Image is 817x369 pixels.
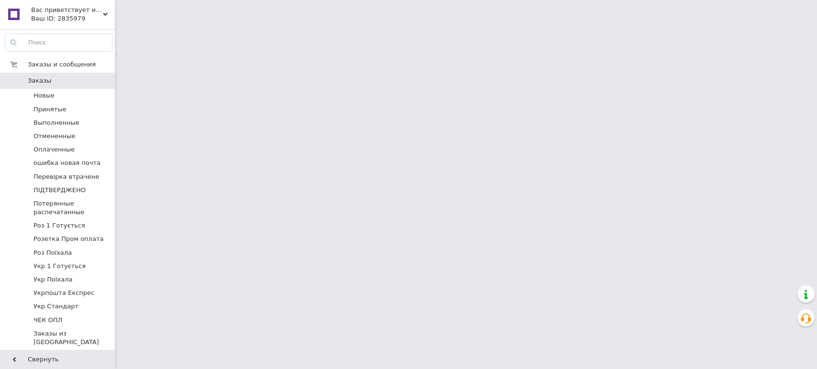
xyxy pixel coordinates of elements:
span: Перевірка втрачене [34,173,99,181]
span: Укрпошта Експрес [34,289,94,297]
span: ПІДТВЕРДЖЕНО [34,186,86,195]
div: Ваш ID: 2835979 [31,14,115,23]
span: Вас приветствует интернет-магазин SvetOn! [31,6,103,14]
span: ошибка новая почта [34,159,101,167]
span: Укр 1 Готується [34,262,86,271]
span: Потерянные распечатанные [34,199,112,217]
input: Поиск [5,34,112,51]
span: Роз 1 Готується [34,221,85,230]
span: Принятые [34,105,67,114]
span: Заказы из [GEOGRAPHIC_DATA] [34,329,112,347]
span: Укр Поїхала [34,275,72,284]
span: Новые [34,91,55,100]
span: Укр Стандарт [34,302,78,311]
span: Роз Поїхала [34,249,72,257]
span: Заказы [28,76,51,85]
span: Оплаченные [34,145,75,154]
span: Розетка Пром оплата [34,235,103,243]
span: ЧЕК ОПЛ [34,316,62,325]
span: Отмененные [34,132,75,141]
span: Заказы и сообщения [28,60,96,69]
span: Выполненные [34,119,79,127]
